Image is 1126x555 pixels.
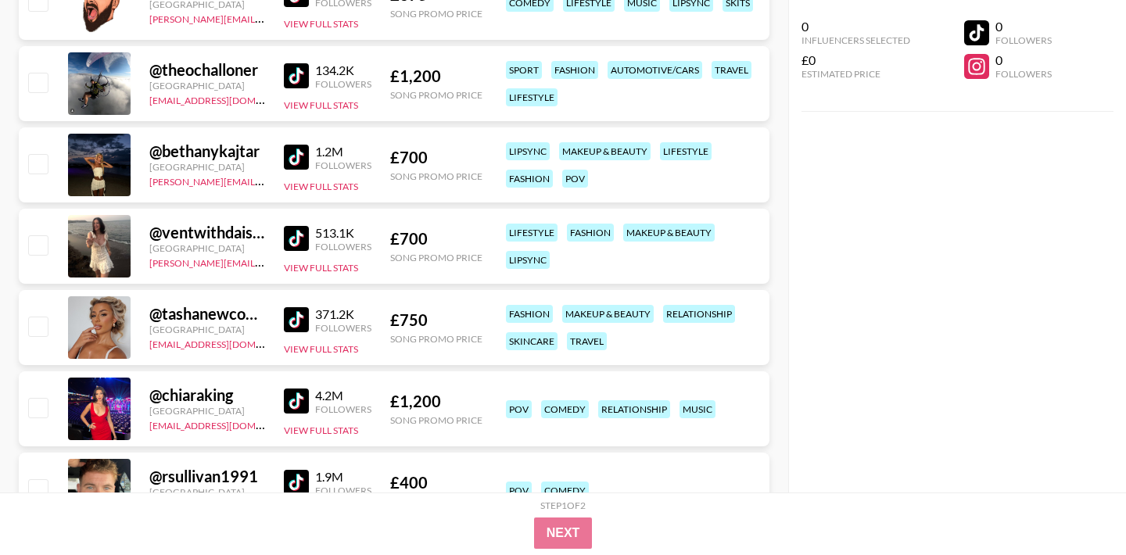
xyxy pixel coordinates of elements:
[149,141,265,161] div: @ bethanykajtar
[315,63,371,78] div: 134.2K
[567,224,614,242] div: fashion
[390,310,482,330] div: £ 750
[149,335,307,350] a: [EMAIL_ADDRESS][DOMAIN_NAME]
[284,63,309,88] img: TikTok
[315,403,371,415] div: Followers
[149,417,307,431] a: [EMAIL_ADDRESS][DOMAIN_NAME]
[149,304,265,324] div: @ tashanewcombe
[315,78,371,90] div: Followers
[534,517,593,549] button: Next
[149,254,381,269] a: [PERSON_NAME][EMAIL_ADDRESS][DOMAIN_NAME]
[562,170,588,188] div: pov
[995,34,1052,46] div: Followers
[315,306,371,322] div: 371.2K
[801,68,910,80] div: Estimated Price
[390,473,482,492] div: £ 400
[390,148,482,167] div: £ 700
[663,305,735,323] div: relationship
[390,333,482,345] div: Song Promo Price
[315,159,371,171] div: Followers
[506,400,532,418] div: pov
[315,388,371,403] div: 4.2M
[284,18,358,30] button: View Full Stats
[562,305,654,323] div: makeup & beauty
[551,61,598,79] div: fashion
[390,392,482,411] div: £ 1,200
[541,482,589,499] div: comedy
[801,34,910,46] div: Influencers Selected
[284,470,309,495] img: TikTok
[506,332,558,350] div: skincare
[995,19,1052,34] div: 0
[390,89,482,101] div: Song Promo Price
[660,142,712,160] div: lifestyle
[390,229,482,249] div: £ 700
[506,142,550,160] div: lipsync
[149,161,265,173] div: [GEOGRAPHIC_DATA]
[149,486,265,498] div: [GEOGRAPHIC_DATA]
[801,52,910,68] div: £0
[559,142,651,160] div: makeup & beauty
[315,241,371,252] div: Followers
[506,251,550,269] div: lipsync
[149,467,265,486] div: @ rsullivan1991
[608,61,702,79] div: automotive/cars
[149,242,265,254] div: [GEOGRAPHIC_DATA]
[315,225,371,241] div: 513.1K
[567,332,607,350] div: travel
[390,170,482,182] div: Song Promo Price
[540,499,586,511] div: Step 1 of 2
[506,170,553,188] div: fashion
[995,68,1052,80] div: Followers
[284,307,309,332] img: TikTok
[149,173,381,188] a: [PERSON_NAME][EMAIL_ADDRESS][DOMAIN_NAME]
[598,400,670,418] div: relationship
[506,482,532,499] div: pov
[315,469,371,485] div: 1.9M
[149,405,265,417] div: [GEOGRAPHIC_DATA]
[284,262,358,274] button: View Full Stats
[680,400,715,418] div: music
[149,10,381,25] a: [PERSON_NAME][EMAIL_ADDRESS][DOMAIN_NAME]
[390,8,482,20] div: Song Promo Price
[506,61,542,79] div: sport
[712,61,751,79] div: travel
[284,388,309,414] img: TikTok
[284,343,358,355] button: View Full Stats
[149,91,307,106] a: [EMAIL_ADDRESS][DOMAIN_NAME]
[315,144,371,159] div: 1.2M
[149,80,265,91] div: [GEOGRAPHIC_DATA]
[149,223,265,242] div: @ ventwithdaisy2
[995,52,1052,68] div: 0
[506,224,558,242] div: lifestyle
[284,181,358,192] button: View Full Stats
[623,224,715,242] div: makeup & beauty
[541,400,589,418] div: comedy
[149,324,265,335] div: [GEOGRAPHIC_DATA]
[390,66,482,86] div: £ 1,200
[315,322,371,334] div: Followers
[506,305,553,323] div: fashion
[315,485,371,496] div: Followers
[284,424,358,436] button: View Full Stats
[390,414,482,426] div: Song Promo Price
[149,385,265,405] div: @ chiaraking
[506,88,558,106] div: lifestyle
[390,252,482,263] div: Song Promo Price
[284,226,309,251] img: TikTok
[284,145,309,170] img: TikTok
[801,19,910,34] div: 0
[149,60,265,80] div: @ theochalloner
[284,99,358,111] button: View Full Stats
